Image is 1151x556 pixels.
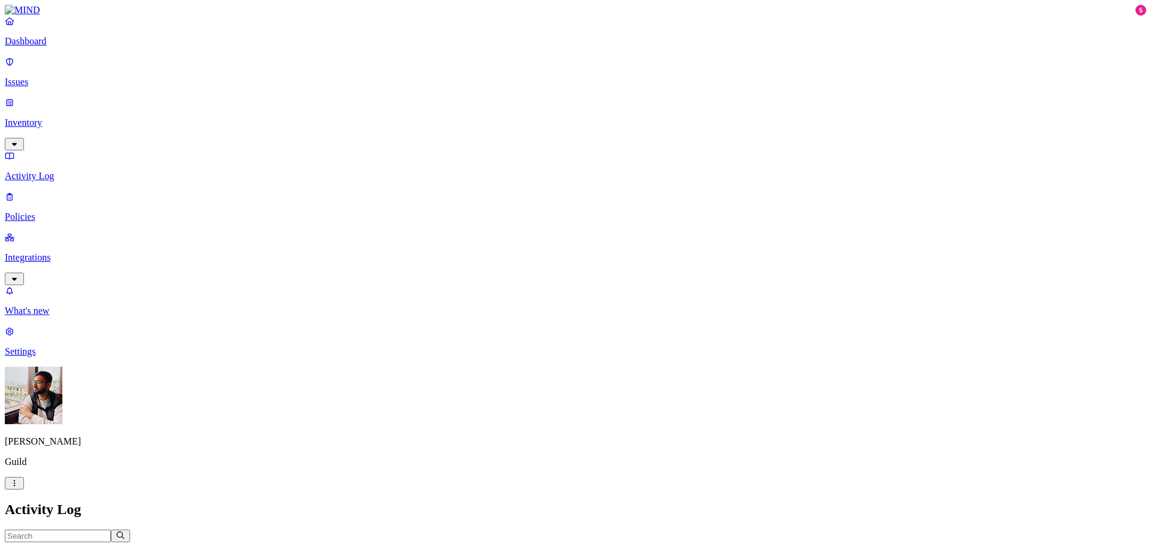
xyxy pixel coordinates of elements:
input: Search [5,530,111,542]
p: Policies [5,211,1146,222]
a: Inventory [5,97,1146,149]
p: [PERSON_NAME] [5,436,1146,447]
p: Inventory [5,117,1146,128]
a: Issues [5,56,1146,87]
a: Dashboard [5,16,1146,47]
div: 5 [1135,5,1146,16]
p: Dashboard [5,36,1146,47]
a: Integrations [5,232,1146,283]
p: Integrations [5,252,1146,263]
p: Settings [5,346,1146,357]
a: Policies [5,191,1146,222]
h2: Activity Log [5,501,1146,518]
p: What's new [5,306,1146,316]
p: Activity Log [5,171,1146,182]
img: Bhargav Panchumarthy [5,367,62,424]
a: MIND [5,5,1146,16]
p: Guild [5,457,1146,467]
a: Settings [5,326,1146,357]
img: MIND [5,5,40,16]
p: Issues [5,77,1146,87]
a: What's new [5,285,1146,316]
a: Activity Log [5,150,1146,182]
